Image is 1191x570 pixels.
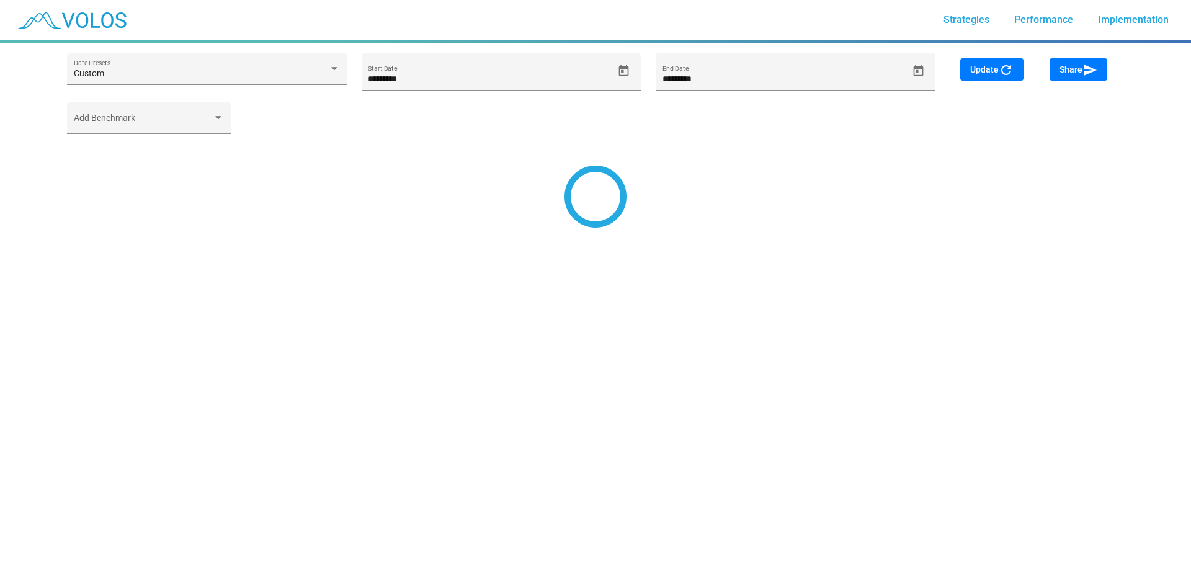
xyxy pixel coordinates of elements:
button: Share [1050,58,1107,81]
span: Share [1059,65,1097,74]
a: Performance [1004,9,1083,31]
a: Strategies [934,9,999,31]
button: Update [960,58,1024,81]
span: Update [970,65,1014,74]
button: Open calendar [613,60,635,82]
span: Strategies [943,14,989,25]
span: Implementation [1098,14,1169,25]
span: Custom [74,68,104,78]
mat-icon: send [1082,63,1097,78]
a: Implementation [1088,9,1179,31]
span: Performance [1014,14,1073,25]
button: Open calendar [908,60,929,82]
img: blue_transparent.png [10,4,133,35]
mat-icon: refresh [999,63,1014,78]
